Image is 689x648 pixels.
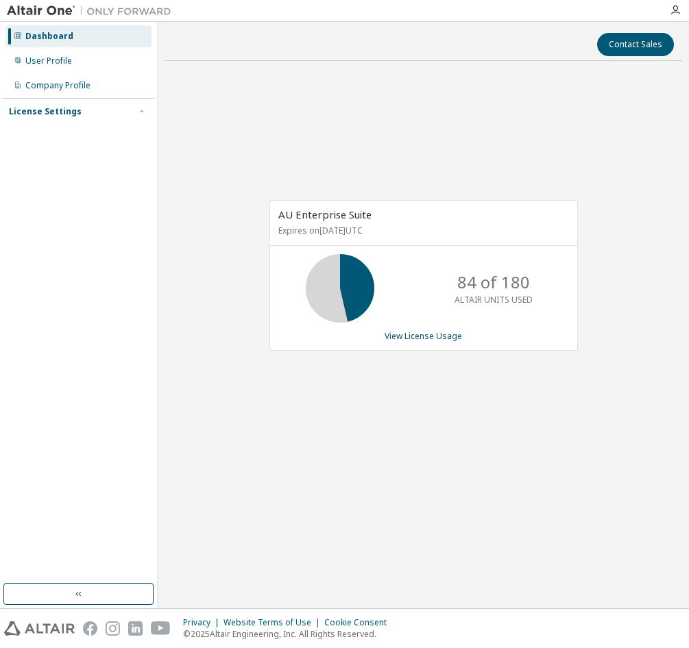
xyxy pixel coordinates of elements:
p: Expires on [DATE] UTC [278,225,566,236]
button: Contact Sales [597,33,674,56]
p: ALTAIR UNITS USED [455,294,533,306]
div: Privacy [183,617,223,628]
p: © 2025 Altair Engineering, Inc. All Rights Reserved. [183,628,395,640]
img: instagram.svg [106,621,120,636]
img: altair_logo.svg [4,621,75,636]
div: Website Terms of Use [223,617,324,628]
a: View License Usage [385,330,462,342]
img: Altair One [7,4,178,18]
div: Dashboard [25,31,73,42]
div: Company Profile [25,80,90,91]
img: youtube.svg [151,621,171,636]
img: linkedin.svg [128,621,143,636]
div: Cookie Consent [324,617,395,628]
div: User Profile [25,55,72,66]
div: License Settings [9,106,82,117]
p: 84 of 180 [457,271,530,294]
span: AU Enterprise Suite [278,208,372,221]
img: facebook.svg [83,621,97,636]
